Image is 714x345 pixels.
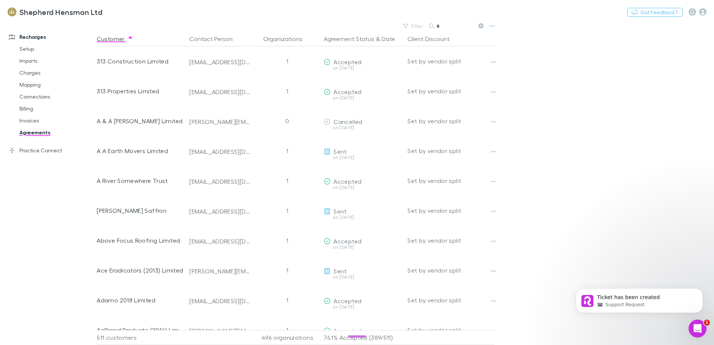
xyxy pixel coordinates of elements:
div: 0 [254,106,321,136]
span: Sent [333,208,347,215]
div: Set by vendor split [407,255,494,285]
button: Agreement Status [324,31,374,46]
div: 1 [254,136,321,166]
div: AgBrand Products (2014) Limited [97,315,183,345]
a: Invoices [12,115,101,127]
div: on [DATE] [324,125,401,130]
a: Practice Connect [1,144,101,156]
div: 511 customers [97,330,186,345]
a: Shepherd Hensman Ltd [3,3,107,21]
div: Set by vendor split [407,196,494,226]
div: Set by vendor split [407,226,494,255]
div: [EMAIL_ADDRESS][DOMAIN_NAME] [189,148,251,155]
div: 1 [254,166,321,196]
div: Set by vendor split [407,285,494,315]
span: Accepted [333,178,361,185]
div: Above Focus Roofing Limited [97,226,183,255]
div: A A Earth Movers Limited [97,136,183,166]
button: Date [382,31,395,46]
h3: Shepherd Hensman Ltd [19,7,102,16]
div: Set by vendor split [407,315,494,345]
div: Set by vendor split [407,136,494,166]
img: Shepherd Hensman Ltd's Logo [7,7,16,16]
div: 313 Construction Limited [97,46,183,76]
div: [EMAIL_ADDRESS][DOMAIN_NAME] [189,88,251,96]
div: Set by vendor split [407,106,494,136]
div: [EMAIL_ADDRESS][DOMAIN_NAME] [189,208,251,215]
span: Cancelled [333,118,362,125]
div: [EMAIL_ADDRESS][DOMAIN_NAME] [189,237,251,245]
span: Accepted [333,88,361,95]
div: 1 [254,196,321,226]
span: Accepted [333,58,361,65]
div: [PERSON_NAME][EMAIL_ADDRESS][DOMAIN_NAME] [189,267,251,275]
button: Filter [399,22,428,31]
div: [EMAIL_ADDRESS][DOMAIN_NAME] [189,297,251,305]
div: 1 [254,285,321,315]
div: Set by vendor split [407,76,494,106]
div: 313 Properties Limited [97,76,183,106]
div: [PERSON_NAME][EMAIL_ADDRESS][DOMAIN_NAME] [189,118,251,125]
div: on [DATE] [324,96,401,100]
div: A & A [PERSON_NAME] Limited [97,106,183,136]
div: on [DATE] [324,215,401,220]
a: Billing [12,103,101,115]
button: Contact Person [189,31,242,46]
a: Setup [12,43,101,55]
div: on [DATE] [324,155,401,160]
a: Connections [12,91,101,103]
div: on [DATE] [324,66,401,70]
span: Accepted [333,297,361,304]
button: Got Feedback? [627,8,683,17]
div: [EMAIL_ADDRESS][DOMAIN_NAME] [189,58,251,66]
p: 76.1% Accepted (389/511) [324,330,401,345]
div: Ace Eradicators (2013) Limited [97,255,183,285]
button: Organizations [263,31,311,46]
div: 1 [254,315,321,345]
div: & [324,31,401,46]
span: Accepted [333,327,361,334]
span: Sent [333,148,347,155]
div: 1 [254,226,321,255]
a: Mapping [12,79,101,91]
a: Recharges [1,31,101,43]
div: 496 organizations [254,330,321,345]
div: [PERSON_NAME] Saffron [97,196,183,226]
a: Charges [12,67,101,79]
div: [PERSON_NAME][EMAIL_ADDRESS][DOMAIN_NAME] [189,327,251,335]
div: 1 [254,46,321,76]
div: Adamo 2018 Limited [97,285,183,315]
span: Sent [333,267,347,274]
div: A River Somewhere Trust [97,166,183,196]
iframe: Intercom live chat [689,320,707,338]
div: Set by vendor split [407,46,494,76]
a: Agreements [12,127,101,139]
button: Client Discount [407,31,459,46]
button: Customer [97,31,133,46]
div: 1 [254,255,321,285]
div: on [DATE] [324,245,401,249]
div: Set by vendor split [407,166,494,196]
div: on [DATE] [324,275,401,279]
span: 1 [704,320,710,326]
div: on [DATE] [324,305,401,309]
iframe: Intercom notifications message [565,273,714,325]
div: 1 [254,76,321,106]
span: Accepted [333,237,361,245]
div: [EMAIL_ADDRESS][DOMAIN_NAME] [189,178,251,185]
div: on [DATE] [324,185,401,190]
a: Imports [12,55,101,67]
